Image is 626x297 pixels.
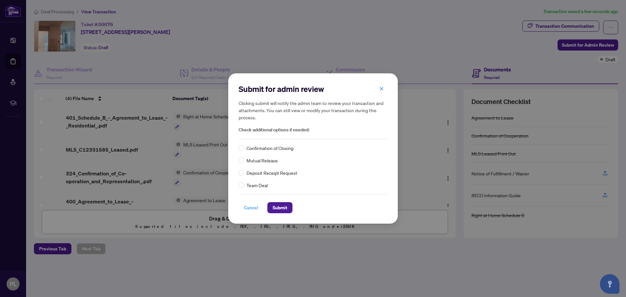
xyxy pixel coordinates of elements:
button: Open asap [600,274,619,294]
span: Team Deal [246,182,268,189]
span: Check additional options if needed: [239,126,387,134]
span: close [379,86,384,91]
h5: Clicking submit will notify the admin team to review your transaction and attachments. You can st... [239,99,387,121]
span: Mutual Release [246,157,278,164]
span: Cancel [244,202,258,213]
button: Submit [267,202,292,213]
span: Deposit Receipt Request [246,169,297,176]
button: Cancel [239,202,263,213]
span: Confirmation of Closing [246,144,293,152]
span: Submit [273,202,287,213]
h2: Submit for admin review [239,84,387,94]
